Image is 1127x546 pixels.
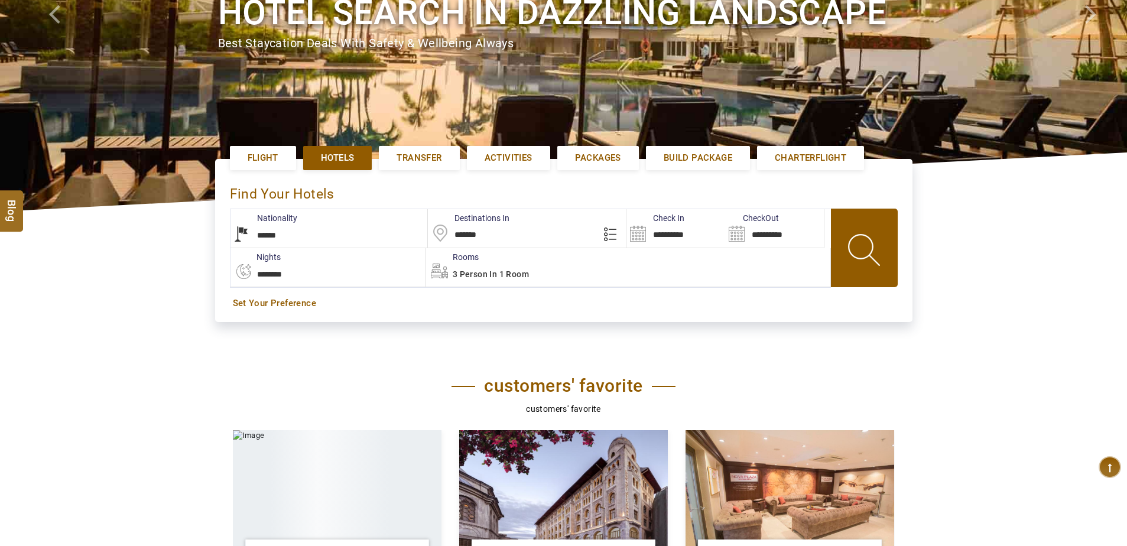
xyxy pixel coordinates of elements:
[467,146,550,170] a: Activities
[452,375,675,396] h2: customers' favorite
[775,152,846,164] span: Charterflight
[557,146,639,170] a: Packages
[725,209,824,248] input: Search
[321,152,354,164] span: Hotels
[233,402,895,415] p: customers' favorite
[303,146,372,170] a: Hotels
[397,152,441,164] span: Transfer
[428,212,509,224] label: Destinations In
[626,209,725,248] input: Search
[426,251,479,263] label: Rooms
[725,212,779,224] label: CheckOut
[646,146,750,170] a: Build Package
[379,146,459,170] a: Transfer
[626,212,684,224] label: Check In
[248,152,278,164] span: Flight
[575,152,621,164] span: Packages
[453,269,529,279] span: 3 Person in 1 Room
[230,174,898,209] div: Find Your Hotels
[233,297,895,310] a: Set Your Preference
[230,251,281,263] label: nights
[757,146,864,170] a: Charterflight
[230,212,297,224] label: Nationality
[4,200,20,210] span: Blog
[230,146,296,170] a: Flight
[664,152,732,164] span: Build Package
[485,152,532,164] span: Activities
[218,35,910,52] div: Best Staycation Deals with safety & wellbeing always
